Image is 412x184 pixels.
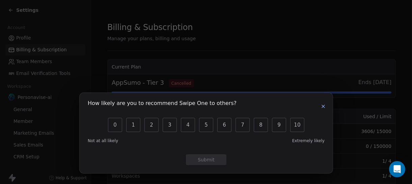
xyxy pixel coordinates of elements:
button: 5 [199,118,213,132]
span: Extremely likely [292,138,324,143]
button: 10 [290,118,304,132]
span: Not at all likely [88,138,118,143]
button: 3 [163,118,177,132]
button: 4 [181,118,195,132]
button: Submit [186,154,226,165]
button: 2 [144,118,159,132]
button: 1 [126,118,140,132]
button: 6 [217,118,231,132]
button: 8 [254,118,268,132]
h1: How likely are you to recommend Swipe One to others? [88,101,237,108]
button: 0 [108,118,122,132]
button: 9 [272,118,286,132]
button: 7 [236,118,250,132]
